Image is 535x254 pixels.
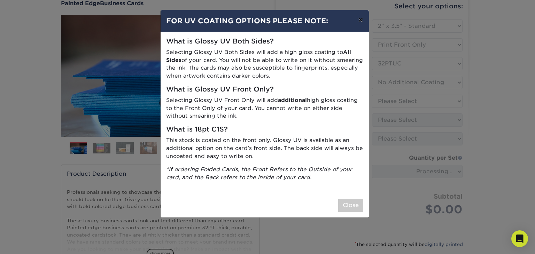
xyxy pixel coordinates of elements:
[166,86,363,94] h5: What is Glossy UV Front Only?
[338,199,363,212] button: Close
[166,166,352,181] i: *If ordering Folded Cards, the Front Refers to the Outside of your card, and the Back refers to t...
[511,230,528,247] div: Open Intercom Messenger
[278,97,307,103] strong: additional
[166,126,363,134] h5: What is 18pt C1S?
[166,96,363,120] p: Selecting Glossy UV Front Only will add high gloss coating to the Front Only of your card. You ca...
[166,48,363,80] p: Selecting Glossy UV Both Sides will add a high gloss coating to of your card. You will not be abl...
[166,38,363,46] h5: What is Glossy UV Both Sides?
[166,16,363,26] h4: FOR UV COATING OPTIONS PLEASE NOTE:
[166,49,351,63] strong: All Sides
[352,10,369,30] button: ×
[166,136,363,160] p: This stock is coated on the front only. Glossy UV is available as an additional option on the car...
